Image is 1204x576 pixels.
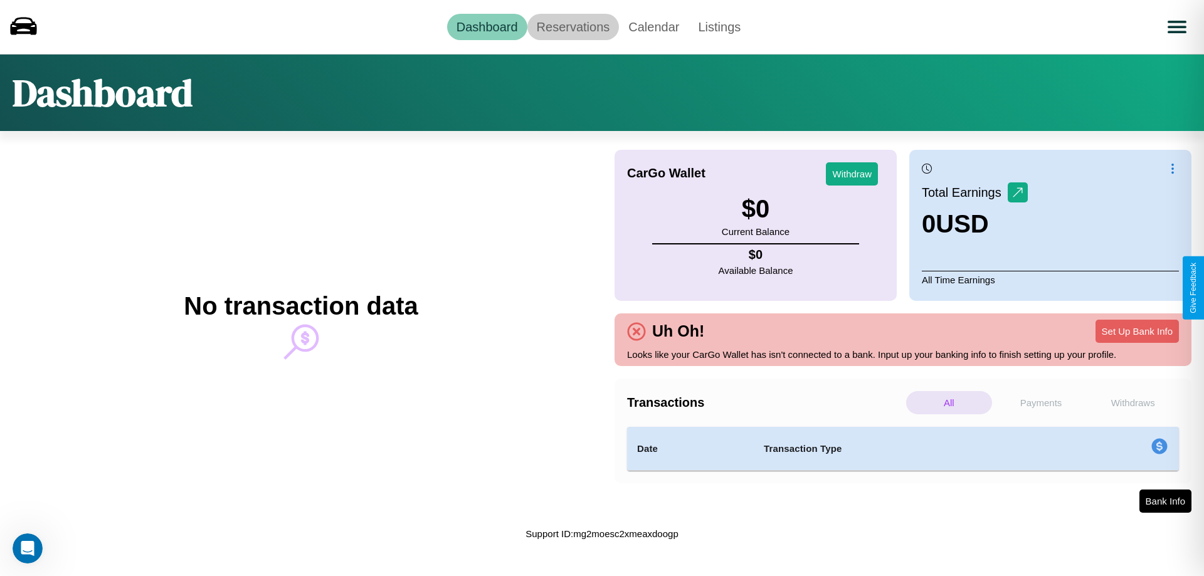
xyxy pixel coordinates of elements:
a: Listings [689,14,750,40]
p: Withdraws [1090,391,1176,414]
h4: Transactions [627,395,903,410]
h4: $ 0 [719,248,793,262]
h3: 0 USD [922,210,1028,238]
table: simple table [627,427,1179,471]
h4: Uh Oh! [646,322,710,340]
p: Available Balance [719,262,793,279]
button: Withdraw [826,162,878,186]
a: Calendar [619,14,689,40]
button: Set Up Bank Info [1096,320,1179,343]
h4: Transaction Type [764,441,1048,456]
p: Looks like your CarGo Wallet has isn't connected to a bank. Input up your banking info to finish ... [627,346,1179,363]
p: Support ID: mg2moesc2xmeaxdoogp [525,525,678,542]
p: All [906,391,992,414]
p: Current Balance [722,223,789,240]
div: Give Feedback [1189,263,1198,313]
h4: CarGo Wallet [627,166,705,181]
h2: No transaction data [184,292,418,320]
p: Payments [998,391,1084,414]
p: Total Earnings [922,181,1008,204]
button: Bank Info [1139,490,1191,513]
a: Reservations [527,14,620,40]
h3: $ 0 [722,195,789,223]
button: Open menu [1159,9,1195,45]
a: Dashboard [447,14,527,40]
iframe: Intercom live chat [13,533,43,563]
h1: Dashboard [13,67,193,118]
h4: Date [637,441,744,456]
p: All Time Earnings [922,271,1179,288]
